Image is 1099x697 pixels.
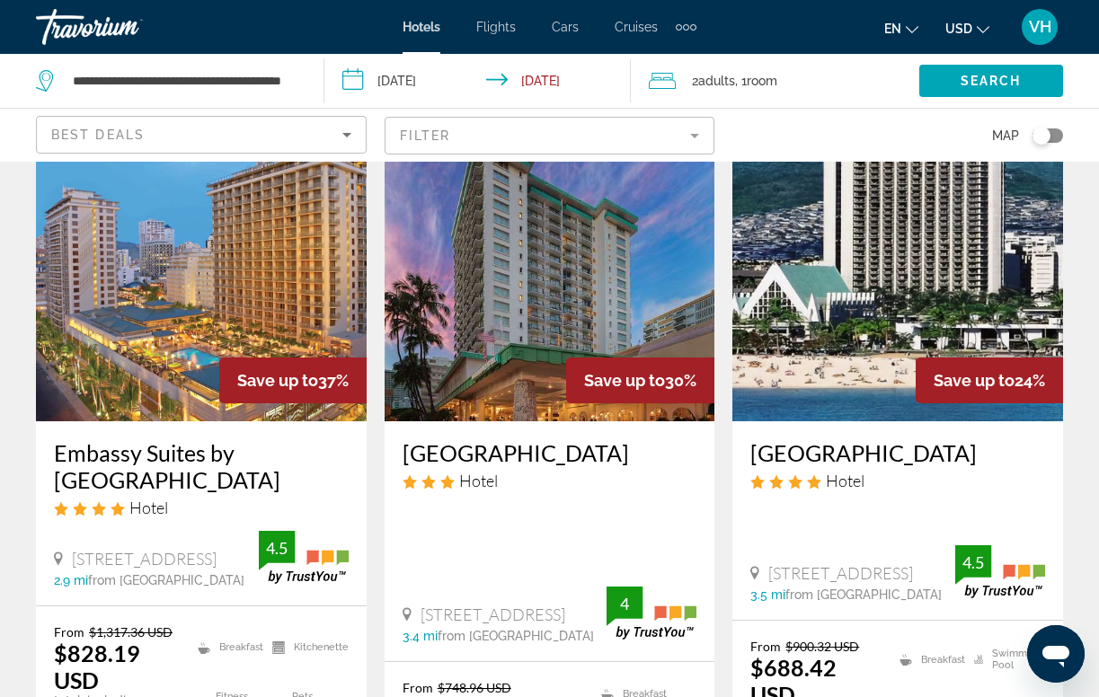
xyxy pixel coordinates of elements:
[891,639,965,680] li: Breakfast
[219,357,367,403] div: 37%
[51,124,351,146] mat-select: Sort by
[945,15,989,41] button: Change currency
[54,498,349,517] div: 4 star Hotel
[945,22,972,36] span: USD
[955,545,1045,598] img: trustyou-badge.svg
[36,4,216,50] a: Travorium
[1027,625,1085,683] iframe: Button to launch messaging window
[54,624,84,640] span: From
[1016,8,1063,46] button: User Menu
[54,640,140,693] ins: $828.19 USD
[735,68,777,93] span: , 1
[403,680,433,695] span: From
[385,116,715,155] button: Filter
[584,371,665,390] span: Save up to
[36,134,367,421] img: Hotel image
[51,128,145,142] span: Best Deals
[768,563,913,583] span: [STREET_ADDRESS]
[785,587,942,602] span: from [GEOGRAPHIC_DATA]
[934,371,1015,390] span: Save up to
[607,587,696,640] img: trustyou-badge.svg
[89,624,173,640] del: $1,317.36 USD
[129,498,168,517] span: Hotel
[676,13,696,41] button: Extra navigation items
[476,20,516,34] a: Flights
[403,471,697,490] div: 3 star Hotel
[961,74,1022,88] span: Search
[607,593,643,614] div: 4
[916,357,1063,403] div: 24%
[189,624,263,670] li: Breakfast
[965,639,1045,680] li: Swimming Pool
[385,134,715,421] img: Hotel image
[259,537,295,559] div: 4.5
[403,629,438,643] span: 3.4 mi
[403,20,440,34] a: Hotels
[750,587,785,602] span: 3.5 mi
[747,74,777,88] span: Room
[750,639,781,654] span: From
[552,20,579,34] a: Cars
[615,20,658,34] a: Cruises
[324,54,631,108] button: Check-in date: Sep 21, 2025 Check-out date: Sep 25, 2025
[919,65,1063,97] button: Search
[785,639,859,654] del: $900.32 USD
[698,74,735,88] span: Adults
[732,134,1063,421] img: Hotel image
[438,680,511,695] del: $748.96 USD
[955,551,991,573] div: 4.5
[263,624,349,670] li: Kitchenette
[1029,18,1051,36] span: VH
[750,439,1045,466] a: [GEOGRAPHIC_DATA]
[1019,128,1063,144] button: Toggle map
[237,371,318,390] span: Save up to
[459,471,498,490] span: Hotel
[403,439,697,466] a: [GEOGRAPHIC_DATA]
[88,573,244,587] span: from [GEOGRAPHIC_DATA]
[826,471,864,490] span: Hotel
[566,357,714,403] div: 30%
[992,123,1019,148] span: Map
[54,439,349,493] a: Embassy Suites by [GEOGRAPHIC_DATA]
[884,15,918,41] button: Change language
[692,68,735,93] span: 2
[884,22,901,36] span: en
[750,471,1045,490] div: 4 star Hotel
[259,531,349,584] img: trustyou-badge.svg
[631,54,919,108] button: Travelers: 2 adults, 0 children
[72,549,217,569] span: [STREET_ADDRESS]
[438,629,594,643] span: from [GEOGRAPHIC_DATA]
[421,604,565,624] span: [STREET_ADDRESS]
[54,573,88,587] span: 2.9 mi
